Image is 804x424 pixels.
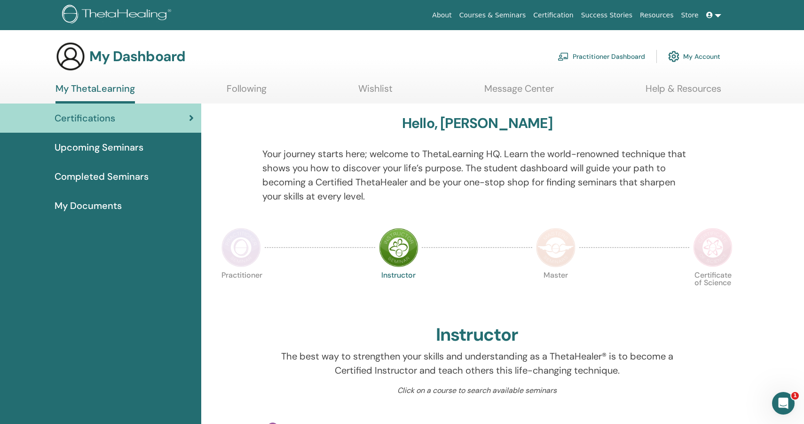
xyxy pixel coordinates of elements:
[262,385,692,396] p: Click on a course to search available seminars
[55,83,135,104] a: My ThetaLearning
[227,83,267,101] a: Following
[536,272,575,311] p: Master
[693,272,733,311] p: Certificate of Science
[262,349,692,377] p: The best way to strengthen your skills and understanding as a ThetaHealer® is to become a Certifi...
[558,52,569,61] img: chalkboard-teacher.svg
[55,140,143,154] span: Upcoming Seminars
[791,392,799,400] span: 1
[428,7,455,24] a: About
[379,272,418,311] p: Instructor
[221,272,261,311] p: Practitioner
[636,7,678,24] a: Resources
[89,48,185,65] h3: My Dashboard
[668,48,679,64] img: cog.svg
[62,5,174,26] img: logo.png
[456,7,530,24] a: Courses & Seminars
[693,228,733,267] img: Certificate of Science
[668,46,720,67] a: My Account
[402,115,552,132] h3: Hello, [PERSON_NAME]
[536,228,575,267] img: Master
[484,83,554,101] a: Message Center
[558,46,645,67] a: Practitioner Dashboard
[646,83,721,101] a: Help & Resources
[55,41,86,72] img: generic-user-icon.jpg
[678,7,702,24] a: Store
[55,199,122,213] span: My Documents
[55,111,115,125] span: Certifications
[358,83,393,101] a: Wishlist
[262,147,692,203] p: Your journey starts here; welcome to ThetaLearning HQ. Learn the world-renowned technique that sh...
[529,7,577,24] a: Certification
[577,7,636,24] a: Success Stories
[436,324,518,346] h2: Instructor
[772,392,795,415] iframe: Intercom live chat
[55,169,149,184] span: Completed Seminars
[379,228,418,267] img: Instructor
[221,228,261,267] img: Practitioner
